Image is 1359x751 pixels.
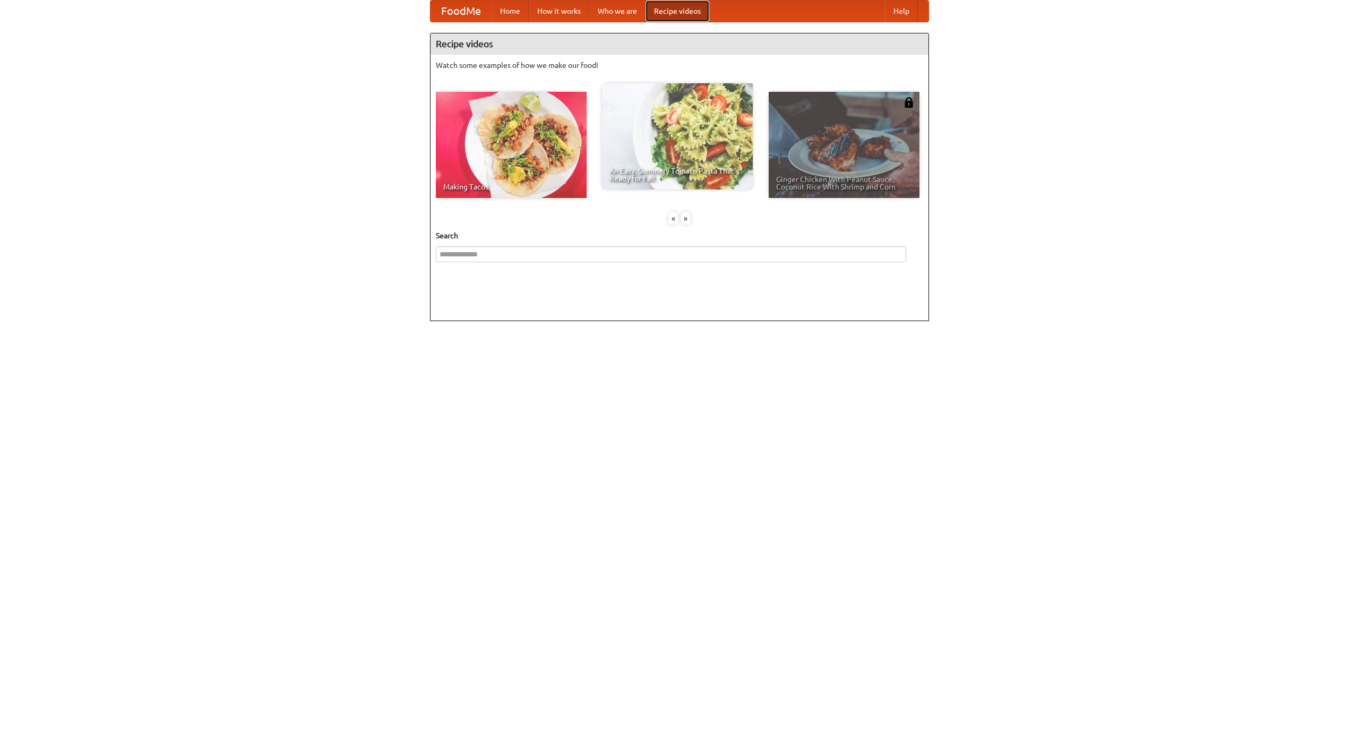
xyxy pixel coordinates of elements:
span: An Easy, Summery Tomato Pasta That's Ready for Fall [609,167,745,182]
a: Home [492,1,529,22]
div: » [681,212,691,225]
a: Making Tacos [436,92,587,198]
a: FoodMe [431,1,492,22]
a: How it works [529,1,589,22]
a: Help [885,1,918,22]
div: « [668,212,678,225]
h4: Recipe videos [431,33,928,55]
img: 483408.png [904,97,914,108]
span: Making Tacos [443,183,579,191]
a: Who we are [589,1,646,22]
p: Watch some examples of how we make our food! [436,60,923,71]
a: Recipe videos [646,1,709,22]
h5: Search [436,230,923,241]
a: An Easy, Summery Tomato Pasta That's Ready for Fall [602,83,753,189]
